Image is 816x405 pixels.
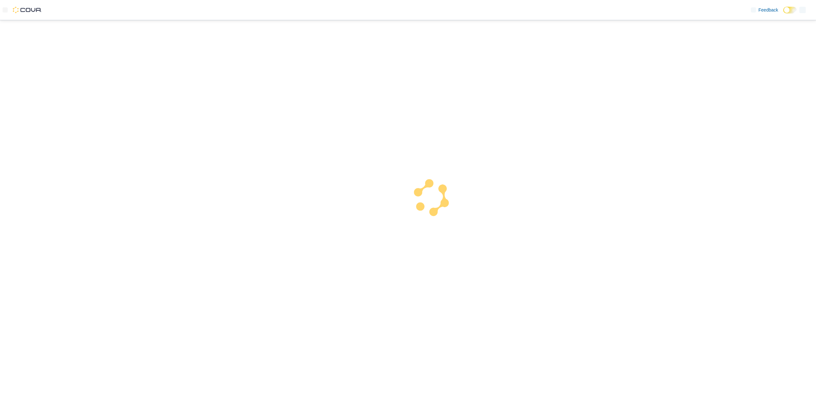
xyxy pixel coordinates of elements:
img: cova-loader [408,174,456,222]
input: Dark Mode [783,7,797,13]
img: Cova [13,7,42,13]
span: Feedback [759,7,778,13]
a: Feedback [748,4,781,16]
